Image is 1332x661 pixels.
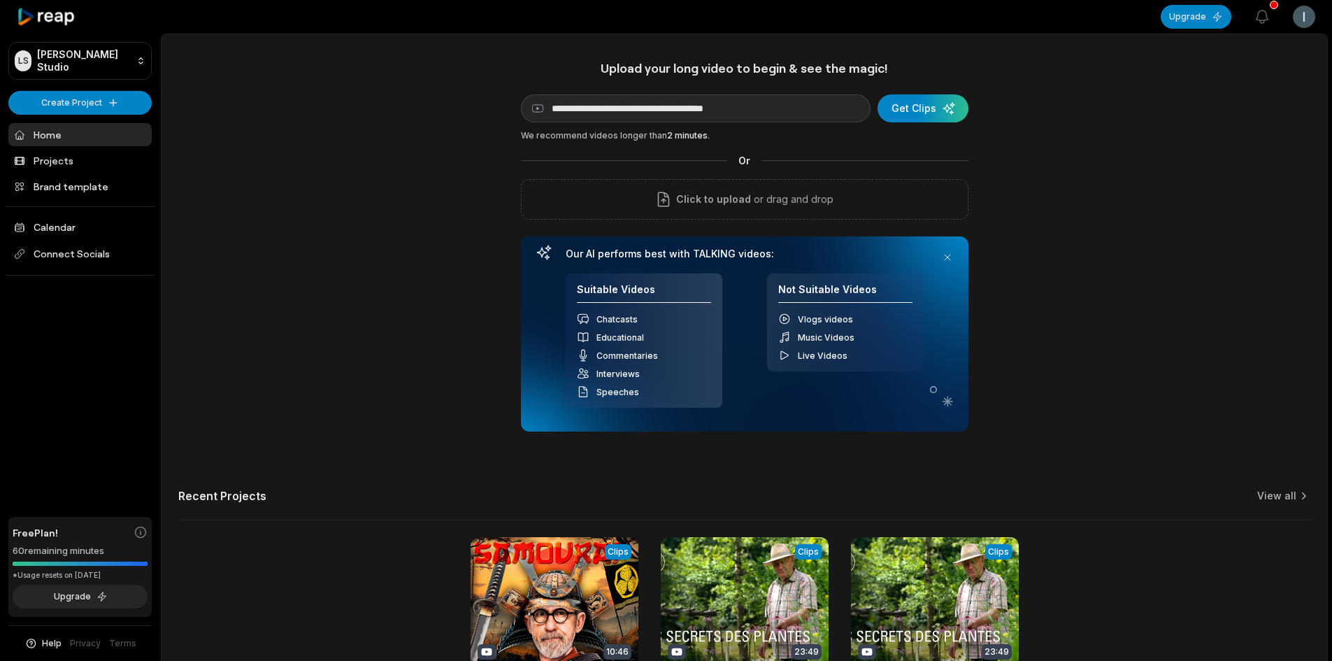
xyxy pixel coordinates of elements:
[596,332,644,343] span: Educational
[798,332,854,343] span: Music Videos
[798,350,847,361] span: Live Videos
[13,585,148,609] button: Upgrade
[8,241,152,266] span: Connect Socials
[727,153,761,168] span: Or
[798,314,853,325] span: Vlogs videos
[1161,5,1231,29] button: Upgrade
[8,175,152,198] a: Brand template
[109,637,136,650] a: Terms
[577,283,711,304] h4: Suitable Videos
[13,525,58,540] span: Free Plan!
[42,637,62,650] span: Help
[521,129,968,142] div: We recommend videos longer than .
[566,248,924,260] h3: Our AI performs best with TALKING videos:
[178,489,266,503] h2: Recent Projects
[751,191,833,208] p: or drag and drop
[596,314,638,325] span: Chatcasts
[13,570,148,581] div: *Usage resets on [DATE]
[8,123,152,146] a: Home
[8,149,152,172] a: Projects
[8,215,152,239] a: Calendar
[778,283,912,304] h4: Not Suitable Videos
[878,94,968,122] button: Get Clips
[596,350,658,361] span: Commentaries
[24,637,62,650] button: Help
[15,50,31,71] div: LS
[37,48,131,73] p: [PERSON_NAME] Studio
[8,91,152,115] button: Create Project
[13,544,148,558] div: 60 remaining minutes
[1257,489,1296,503] a: View all
[596,369,640,379] span: Interviews
[70,637,101,650] a: Privacy
[596,387,639,397] span: Speeches
[667,130,708,141] span: 2 minutes
[676,191,751,208] span: Click to upload
[521,60,968,76] h1: Upload your long video to begin & see the magic!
